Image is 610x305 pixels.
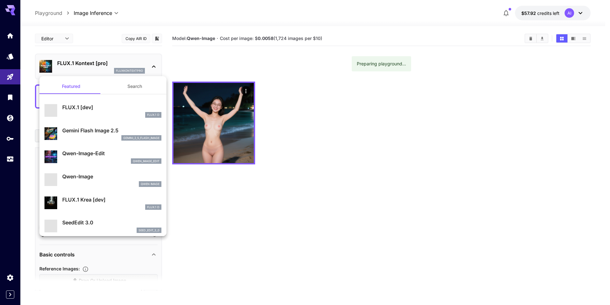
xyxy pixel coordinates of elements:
[139,228,159,233] p: seed_edit_3_0
[147,205,159,209] p: FLUX.1 D
[62,173,161,180] p: Qwen-Image
[62,103,161,111] p: FLUX.1 [dev]
[44,170,161,189] div: Qwen-ImageQwen Image
[44,101,161,120] div: FLUX.1 [dev]FLUX.1 D
[39,79,103,94] button: Featured
[44,216,161,235] div: SeedEdit 3.0seed_edit_3_0
[44,193,161,213] div: FLUX.1 Krea [dev]FLUX.1 D
[123,136,159,140] p: gemini_2_5_flash_image
[44,147,161,166] div: Qwen-Image-Editqwen_image_edit
[62,219,161,226] p: SeedEdit 3.0
[62,149,161,157] p: Qwen-Image-Edit
[133,159,159,163] p: qwen_image_edit
[62,127,161,134] p: Gemini Flash Image 2.5
[147,113,159,117] p: FLUX.1 D
[141,182,159,186] p: Qwen Image
[103,79,166,94] button: Search
[44,124,161,143] div: Gemini Flash Image 2.5gemini_2_5_flash_image
[62,196,161,203] p: FLUX.1 Krea [dev]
